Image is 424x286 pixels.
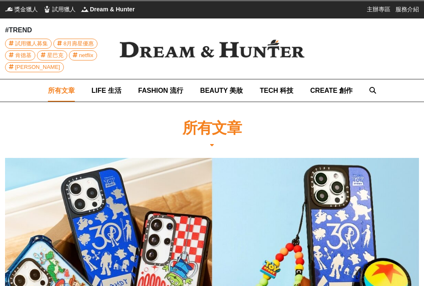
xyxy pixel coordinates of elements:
[81,5,89,13] img: Dream & Hunter
[138,79,184,102] a: FASHION 流行
[5,5,38,13] a: 獎金獵人獎金獵人
[15,39,48,48] span: 試用獵人募集
[52,5,76,13] span: 試用獵人
[5,62,64,72] a: [PERSON_NAME]
[47,51,63,60] span: 星巴克
[48,79,75,102] a: 所有文章
[260,87,293,94] span: TECH 科技
[200,87,243,94] span: BEAUTY 美妝
[92,79,121,102] a: LIFE 生活
[53,39,97,49] a: 8月壽星優惠
[108,29,316,69] img: Dream & Hunter
[81,5,135,13] a: Dream & HunterDream & Hunter
[5,50,35,60] a: 肯德基
[5,39,52,49] a: 試用獵人募集
[310,79,353,102] a: CREATE 創作
[69,50,97,60] a: netflix
[5,5,13,13] img: 獎金獵人
[43,5,51,13] img: 試用獵人
[14,5,38,13] span: 獎金獵人
[260,79,293,102] a: TECH 科技
[138,87,184,94] span: FASHION 流行
[43,5,76,13] a: 試用獵人試用獵人
[395,5,419,13] a: 服務介紹
[15,51,32,60] span: 肯德基
[63,39,94,48] span: 8月壽星優惠
[79,51,93,60] span: netflix
[37,50,67,60] a: 星巴克
[15,63,60,72] span: [PERSON_NAME]
[92,87,121,94] span: LIFE 生活
[200,79,243,102] a: BEAUTY 美妝
[5,25,108,35] div: #TREND
[182,119,242,137] h1: 所有文章
[367,5,390,13] a: 主辦專區
[90,5,135,13] span: Dream & Hunter
[310,87,353,94] span: CREATE 創作
[48,87,75,94] span: 所有文章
